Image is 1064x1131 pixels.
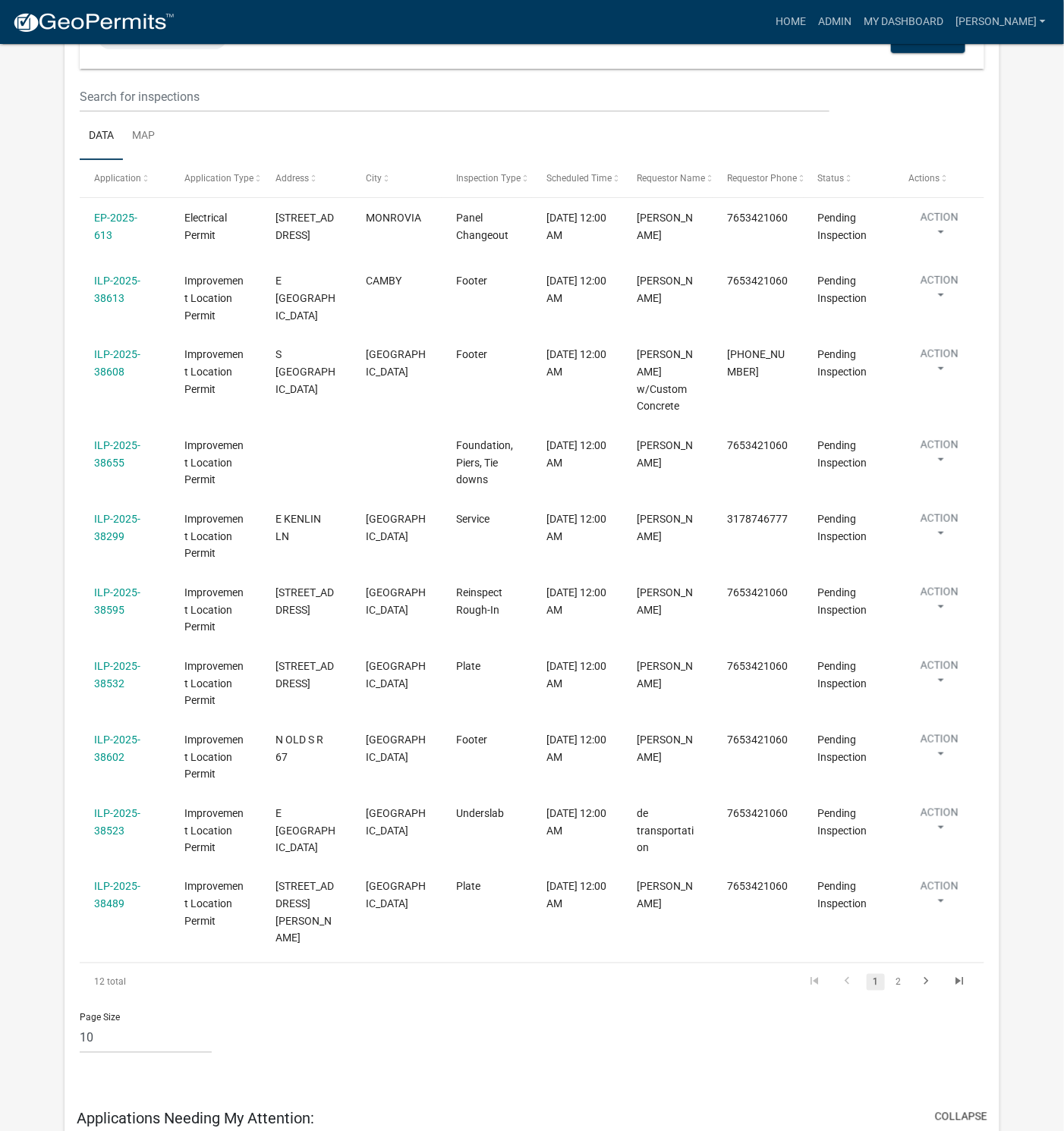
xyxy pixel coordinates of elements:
span: Reinspect Rough-In [456,586,502,616]
datatable-header-cell: Scheduled Time [532,160,622,196]
a: go to next page [912,974,941,991]
a: go to last page [946,974,974,991]
a: ILP-2025-38608 [94,348,140,378]
datatable-header-cell: Application Type [170,160,260,196]
span: Requestor Name [637,173,705,184]
span: Pending Inspection [818,275,867,304]
span: CAMBY [366,275,401,287]
span: William Walls [637,212,693,241]
button: Action [908,272,971,310]
span: 7653421060 [728,275,789,287]
span: 10/09/2025, 12:00 AM [546,513,606,542]
span: Improvement Location Permit [184,881,244,928]
a: 2 [889,974,908,991]
span: Application Type [184,173,253,184]
span: Mallorey Lundy [637,881,693,910]
span: Footer [456,275,487,287]
div: 12 total [80,963,258,1001]
span: 3178746777 [728,513,789,525]
span: 10/09/2025, 12:00 AM [546,586,606,616]
span: Pending Inspection [818,439,867,469]
a: ILP-2025-38595 [94,586,140,616]
span: de transportation [637,807,694,854]
span: Foundation, Piers, Tie downs [456,439,513,486]
span: Ronald F Eckert [637,586,693,616]
span: Pending Inspection [818,734,867,763]
span: 10/09/2025, 12:00 AM [546,881,606,910]
span: Pending Inspection [818,212,867,241]
a: Map [123,112,164,161]
span: 7980 N BALTIMORE RD [275,212,334,241]
a: go to previous page [833,974,862,991]
span: 3275 N MAPLE TURN LN [275,586,334,616]
a: ILP-2025-38613 [94,275,140,304]
span: 10/09/2025, 12:00 AM [546,807,606,837]
a: Home [770,8,812,36]
span: 7653421060 [728,807,789,819]
span: John [637,660,693,690]
span: N OLD S R 67 [275,734,323,763]
span: CINDY KINGERY [637,439,693,469]
span: Panel Changeout [456,212,508,241]
span: MORGANTOWN [366,348,426,378]
datatable-header-cell: City [351,160,442,196]
a: Admin [812,8,858,36]
datatable-header-cell: Application [80,160,170,196]
button: Action [908,878,971,916]
span: Plate [456,881,480,893]
a: go to first page [800,974,829,991]
button: Action [908,584,971,622]
span: Electrical Permit [184,212,227,241]
button: Action [908,731,971,769]
span: 7653421060 [728,212,789,224]
span: 10/09/2025, 12:00 AM [546,212,606,241]
span: E SPRING LAKE RD [275,807,335,854]
span: MARTINSVILLE [366,586,426,616]
span: Pending Inspection [818,348,867,378]
span: MOORESVILLE [366,807,426,837]
span: 765-342-1060 [728,348,785,378]
span: Improvement Location Permit [184,513,244,560]
button: Action [908,209,971,247]
a: ILP-2025-38523 [94,807,140,837]
span: MONROVIA [366,212,421,224]
span: 10/09/2025, 12:00 AM [546,734,606,763]
span: 7653421060 [728,734,789,746]
span: 10/09/2025, 12:00 AM [546,439,606,469]
span: Improvement Location Permit [184,275,244,322]
datatable-header-cell: Inspection Type [442,160,532,196]
span: Improvement Location Permit [184,348,244,395]
span: Inspection Type [456,173,521,184]
span: Improvement Location Permit [184,586,244,633]
span: Footer [456,348,487,360]
li: page 1 [864,969,887,995]
span: Improvement Location Permit [184,439,244,486]
datatable-header-cell: Status [804,160,894,196]
span: 7653421060 [728,586,789,598]
span: E KENLIN LN [275,513,321,542]
span: Footer [456,734,487,746]
a: EP-2025-613 [94,212,137,241]
span: 10/09/2025, 12:00 AM [546,660,606,690]
a: Data [80,112,123,161]
span: 10/09/2025, 12:00 AM [546,275,606,304]
a: 1 [867,974,885,991]
datatable-header-cell: Requestor Name [622,160,713,196]
span: Address [275,173,309,184]
span: MARTINSVILLE [366,881,426,910]
input: Search for inspections [80,81,829,112]
a: ILP-2025-38655 [94,439,140,469]
span: 7653421060 [728,881,789,893]
span: Requestor Phone [728,173,798,184]
span: Pending Inspection [818,586,867,616]
span: Service [456,513,490,525]
span: Plate [456,660,480,672]
a: [PERSON_NAME] [949,8,1052,36]
span: Pending Inspection [818,660,867,690]
button: Action [908,658,971,696]
span: Underslab [456,807,504,819]
span: Scheduled Time [546,173,612,184]
a: ILP-2025-38532 [94,660,140,690]
span: Pending Inspection [818,881,867,910]
span: Status [818,173,845,184]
